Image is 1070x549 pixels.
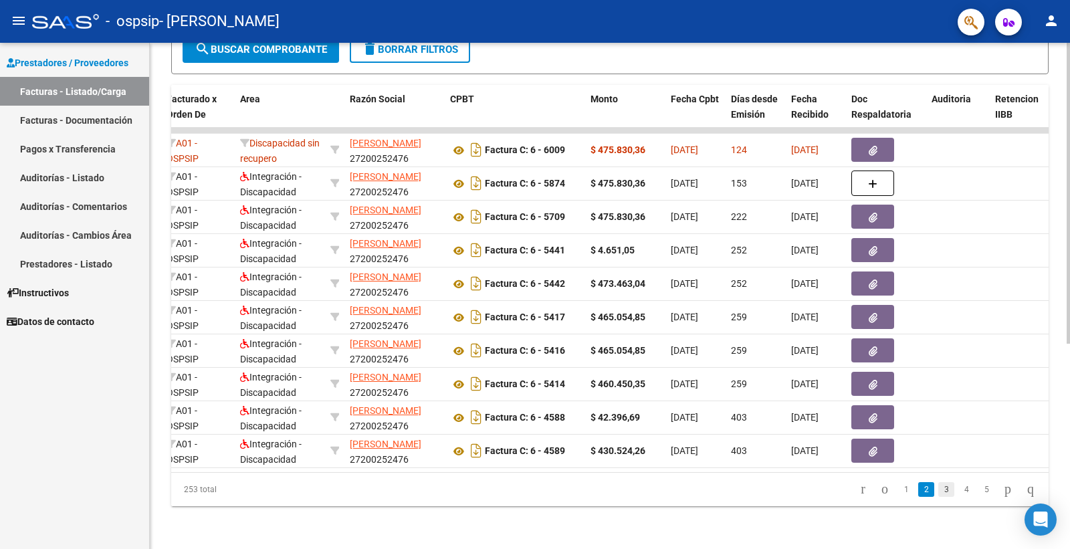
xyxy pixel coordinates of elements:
span: [DATE] [671,445,698,456]
div: 27200252476 [350,437,439,465]
span: [DATE] [671,378,698,389]
span: 252 [731,278,747,289]
span: [DATE] [671,245,698,255]
strong: Factura C: 6 - 5416 [485,346,565,356]
span: [PERSON_NAME] [350,238,421,249]
datatable-header-cell: Razón Social [344,85,445,144]
span: A01 - OSPSIP [167,305,199,331]
span: [DATE] [671,278,698,289]
span: 259 [731,345,747,356]
span: 259 [731,312,747,322]
span: Prestadores / Proveedores [7,56,128,70]
span: CPBT [450,94,474,104]
span: [DATE] [791,211,819,222]
span: [DATE] [671,345,698,356]
span: 403 [731,445,747,456]
span: A01 - OSPSIP [167,338,199,364]
li: page 3 [936,478,956,501]
a: go to first page [855,482,871,497]
strong: $ 42.396,69 [591,412,640,423]
div: 27200252476 [350,303,439,331]
div: 27200252476 [350,203,439,231]
i: Descargar documento [467,273,485,294]
i: Descargar documento [467,173,485,194]
a: 1 [898,482,914,497]
a: 5 [978,482,994,497]
span: Buscar Comprobante [195,43,327,56]
span: [PERSON_NAME] [350,305,421,316]
i: Descargar documento [467,139,485,160]
span: 153 [731,178,747,189]
span: [PERSON_NAME] [350,205,421,215]
strong: $ 430.524,26 [591,445,645,456]
span: [DATE] [791,312,819,322]
span: A01 - OSPSIP [167,405,199,431]
span: Integración - Discapacidad [240,439,302,465]
div: Open Intercom Messenger [1025,504,1057,536]
span: Auditoria [932,94,971,104]
strong: $ 465.054,85 [591,345,645,356]
span: Integración - Discapacidad [240,338,302,364]
strong: Factura C: 6 - 5874 [485,179,565,189]
span: [DATE] [671,144,698,155]
span: Facturado x Orden De [167,94,217,120]
span: [DATE] [671,412,698,423]
div: 27200252476 [350,370,439,398]
strong: $ 465.054,85 [591,312,645,322]
div: 27200252476 [350,169,439,197]
span: - [PERSON_NAME] [159,7,280,36]
span: Monto [591,94,618,104]
span: Fecha Cpbt [671,94,719,104]
mat-icon: delete [362,41,378,57]
span: A01 - OSPSIP [167,372,199,398]
strong: Factura C: 6 - 5709 [485,212,565,223]
button: Borrar Filtros [350,36,470,63]
mat-icon: menu [11,13,27,29]
span: A01 - OSPSIP [167,439,199,465]
span: A01 - OSPSIP [167,238,199,264]
span: Días desde Emisión [731,94,778,120]
datatable-header-cell: Area [235,85,325,144]
span: Integración - Discapacidad [240,271,302,298]
span: [PERSON_NAME] [350,338,421,349]
strong: $ 460.450,35 [591,378,645,389]
span: [DATE] [671,211,698,222]
span: [DATE] [791,412,819,423]
datatable-header-cell: Días desde Emisión [726,85,786,144]
datatable-header-cell: Monto [585,85,665,144]
span: [DATE] [671,312,698,322]
datatable-header-cell: Auditoria [926,85,990,144]
span: Fecha Recibido [791,94,829,120]
datatable-header-cell: CPBT [445,85,585,144]
strong: Factura C: 6 - 5417 [485,312,565,323]
div: 27200252476 [350,236,439,264]
span: A01 - OSPSIP [167,205,199,231]
li: page 5 [976,478,996,501]
strong: $ 475.830,36 [591,144,645,155]
a: go to next page [998,482,1017,497]
span: Doc Respaldatoria [851,94,912,120]
span: [DATE] [791,245,819,255]
div: 27200252476 [350,136,439,164]
span: - ospsip [106,7,159,36]
i: Descargar documento [467,440,485,461]
strong: Factura C: 6 - 5442 [485,279,565,290]
span: Integración - Discapacidad [240,405,302,431]
mat-icon: search [195,41,211,57]
span: A01 - OSPSIP [167,138,199,164]
a: 3 [938,482,954,497]
mat-icon: person [1043,13,1059,29]
span: [PERSON_NAME] [350,271,421,282]
span: [DATE] [791,345,819,356]
span: Integración - Discapacidad [240,305,302,331]
span: Razón Social [350,94,405,104]
i: Descargar documento [467,340,485,361]
span: [DATE] [791,178,819,189]
a: 4 [958,482,974,497]
span: Discapacidad sin recupero [240,138,320,164]
span: 252 [731,245,747,255]
span: Area [240,94,260,104]
a: go to last page [1021,482,1040,497]
span: A01 - OSPSIP [167,171,199,197]
li: page 4 [956,478,976,501]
